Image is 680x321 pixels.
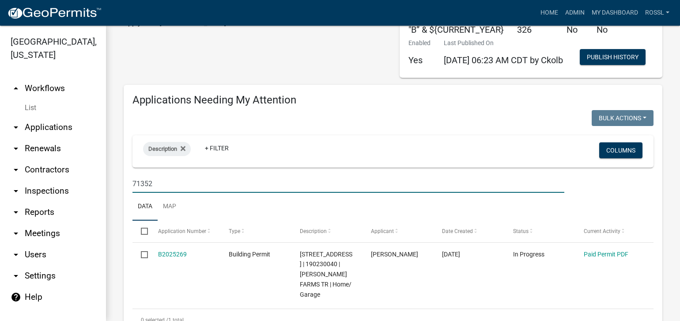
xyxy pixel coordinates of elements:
[149,221,220,242] datatable-header-cell: Application Number
[11,292,21,302] i: help
[513,251,544,258] span: In Progress
[11,249,21,260] i: arrow_drop_down
[300,251,352,298] span: 71352 300TH ST | 190230040 | BARTNESS FARMS TR | Home/ Garage
[11,207,21,218] i: arrow_drop_down
[513,228,529,234] span: Status
[444,55,563,65] span: [DATE] 06:23 AM CDT by Ckolb
[592,110,654,126] button: Bulk Actions
[575,221,646,242] datatable-header-cell: Current Activity
[132,193,158,221] a: Data
[158,228,206,234] span: Application Number
[371,251,418,258] span: Tim Bartness
[148,145,177,152] span: Description
[444,38,563,48] p: Last Published On
[11,122,21,133] i: arrow_drop_down
[408,24,504,35] h5: "B” & ${CURRENT_YEAR}
[408,38,431,48] p: Enabled
[291,221,363,242] datatable-header-cell: Description
[132,221,149,242] datatable-header-cell: Select
[537,4,562,21] a: Home
[597,24,620,35] h5: No
[11,186,21,196] i: arrow_drop_down
[363,221,434,242] datatable-header-cell: Applicant
[300,228,327,234] span: Description
[229,251,270,258] span: Building Permit
[198,140,236,156] a: + Filter
[580,49,646,65] button: Publish History
[584,251,628,258] a: Paid Permit PDF
[132,94,654,107] h4: Applications Needing My Attention
[229,228,240,234] span: Type
[442,251,460,258] span: 08/08/2025
[158,251,187,258] a: B2025269
[599,142,642,158] button: Columns
[11,271,21,281] i: arrow_drop_down
[11,143,21,154] i: arrow_drop_down
[132,175,564,193] input: Search for applications
[408,55,431,65] h5: Yes
[588,4,642,21] a: My Dashboard
[371,228,394,234] span: Applicant
[562,4,588,21] a: Admin
[158,193,181,221] a: Map
[434,221,505,242] datatable-header-cell: Date Created
[584,228,620,234] span: Current Activity
[642,4,673,21] a: RossL
[11,164,21,175] i: arrow_drop_down
[442,228,473,234] span: Date Created
[504,221,575,242] datatable-header-cell: Status
[11,228,21,239] i: arrow_drop_down
[11,83,21,94] i: arrow_drop_up
[517,24,553,35] h5: 326
[580,54,646,61] wm-modal-confirm: Workflow Publish History
[220,221,291,242] datatable-header-cell: Type
[567,24,583,35] h5: No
